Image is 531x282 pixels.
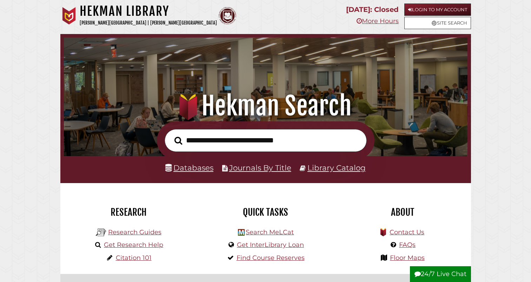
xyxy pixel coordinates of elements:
a: Get InterLibrary Loan [237,241,304,249]
a: Research Guides [108,228,161,236]
a: Get Research Help [104,241,163,249]
a: Journals By Title [229,163,291,172]
a: Databases [165,163,213,172]
a: Search MeLCat [246,228,294,236]
i: Search [174,136,182,145]
p: [DATE]: Closed [346,4,399,16]
h1: Hekman Library [80,4,217,19]
a: Citation 101 [116,254,152,262]
a: Floor Maps [390,254,425,262]
a: Contact Us [390,228,424,236]
p: [PERSON_NAME][GEOGRAPHIC_DATA] | [PERSON_NAME][GEOGRAPHIC_DATA] [80,19,217,27]
h2: About [339,206,466,218]
a: Library Catalog [307,163,366,172]
img: Calvin Theological Seminary [219,7,236,25]
a: FAQs [399,241,416,249]
button: Search [171,135,186,147]
h1: Hekman Search [72,90,459,121]
a: Find Course Reserves [237,254,305,262]
h2: Research [66,206,192,218]
a: More Hours [357,17,399,25]
img: Calvin University [60,7,78,25]
a: Login to My Account [404,4,471,16]
img: Hekman Library Logo [96,227,106,238]
h2: Quick Tasks [203,206,329,218]
img: Hekman Library Logo [238,229,245,236]
a: Site Search [404,17,471,29]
